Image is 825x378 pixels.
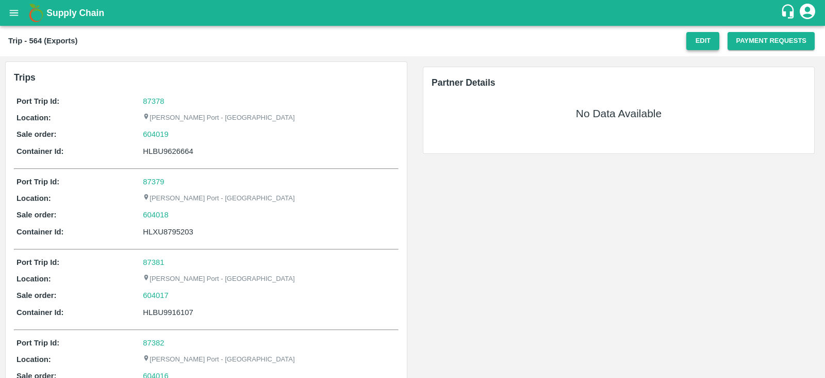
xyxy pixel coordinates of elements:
b: Location: [16,275,51,283]
a: 87381 [143,258,164,266]
b: Container Id: [16,147,64,155]
b: Location: [16,355,51,364]
a: 604018 [143,209,169,220]
a: 87379 [143,178,164,186]
b: Sale order: [16,130,57,138]
div: HLBU9916107 [143,307,396,318]
b: Sale order: [16,211,57,219]
img: logo [26,3,46,23]
b: Container Id: [16,228,64,236]
div: HLXU8795203 [143,226,396,238]
b: Location: [16,194,51,202]
span: Partner Details [432,77,496,88]
b: Port Trip Id: [16,339,59,347]
b: Port Trip Id: [16,97,59,105]
b: Location: [16,114,51,122]
b: Trips [14,72,36,83]
b: Container Id: [16,308,64,317]
button: open drawer [2,1,26,25]
b: Supply Chain [46,8,104,18]
h5: No Data Available [576,106,662,121]
button: Edit [686,32,719,50]
b: Port Trip Id: [16,178,59,186]
b: Trip - 564 (Exports) [8,37,77,45]
p: [PERSON_NAME] Port - [GEOGRAPHIC_DATA] [143,113,294,123]
b: Port Trip Id: [16,258,59,266]
b: Sale order: [16,291,57,300]
a: 604019 [143,129,169,140]
button: Payment Requests [728,32,815,50]
a: 87382 [143,339,164,347]
div: account of current user [798,2,817,24]
div: customer-support [780,4,798,22]
a: 87378 [143,97,164,105]
p: [PERSON_NAME] Port - [GEOGRAPHIC_DATA] [143,355,294,365]
a: Supply Chain [46,6,780,20]
a: 604017 [143,290,169,301]
div: HLBU9626664 [143,146,396,157]
p: [PERSON_NAME] Port - [GEOGRAPHIC_DATA] [143,194,294,203]
p: [PERSON_NAME] Port - [GEOGRAPHIC_DATA] [143,274,294,284]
